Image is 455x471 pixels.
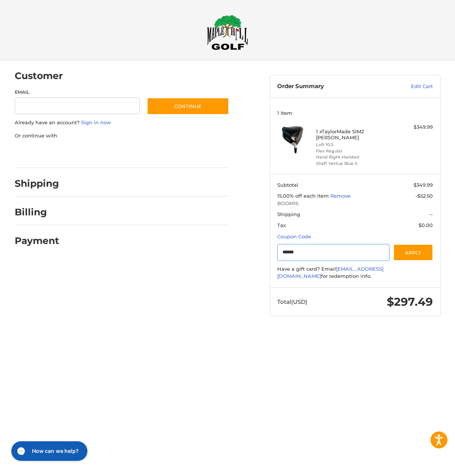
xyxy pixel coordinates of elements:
[383,83,433,90] a: Edit Cart
[316,160,392,167] li: Shaft Ventus Blue 5
[15,206,59,218] h2: Billing
[12,147,69,160] iframe: PayPal-paypal
[15,89,140,96] label: Email
[15,119,229,127] p: Already have an account?
[15,70,63,82] h2: Customer
[81,119,111,125] a: Sign in now
[15,132,229,140] p: Or continue with
[15,178,59,189] h2: Shipping
[277,298,307,305] span: Total (USD)
[316,148,392,154] li: Flex Regular
[15,235,59,247] h2: Payment
[76,147,133,160] iframe: PayPal-paylater
[277,233,311,239] a: Coupon Code
[277,265,433,280] div: Have a gift card? Email for redemption info.
[316,154,392,160] li: Hand Right-Handed
[394,123,433,131] div: $349.99
[330,193,351,199] a: Remove
[277,182,298,188] span: Subtotal
[387,295,433,309] span: $297.49
[414,182,433,188] span: $349.99
[316,128,392,141] h4: 1 x TaylorMade SIM2 [PERSON_NAME]
[316,142,392,148] li: Loft 10.5
[277,200,433,207] span: BOOM15
[277,211,300,217] span: Shipping
[147,98,229,115] button: Continue
[277,222,286,228] span: Tax
[207,15,248,50] img: Maple Hill Golf
[418,222,433,228] span: $0.00
[277,83,383,90] h3: Order Summary
[277,193,330,199] span: 15.00% off each item
[140,147,196,160] iframe: PayPal-venmo
[277,110,433,116] h3: 1 Item
[429,211,433,217] span: --
[393,244,433,261] button: Apply
[415,193,433,199] span: -$52.50
[277,244,389,261] input: Gift Certificate or Coupon Code
[8,439,90,463] iframe: Gorgias live chat messenger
